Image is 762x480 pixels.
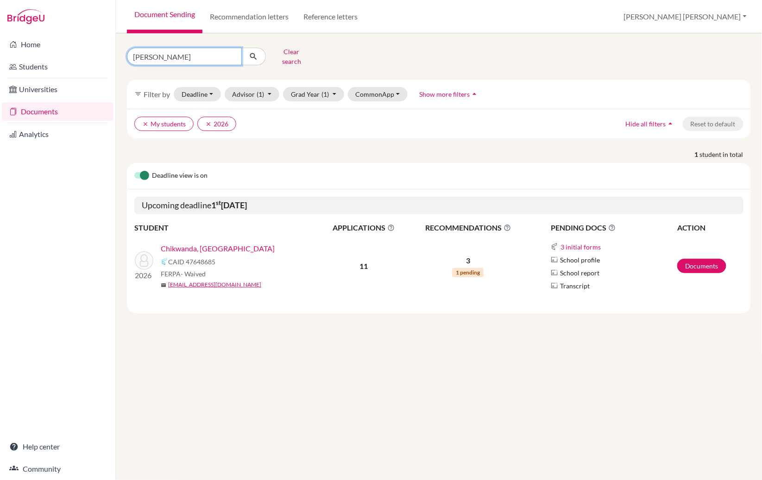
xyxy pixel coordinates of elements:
[205,121,212,127] i: clear
[225,87,280,101] button: Advisor(1)
[551,282,558,289] img: Parchments logo
[135,251,153,270] img: Chikwanda, Mubanga
[134,222,320,234] th: STUDENT
[620,8,751,25] button: [PERSON_NAME] [PERSON_NAME]
[161,258,168,265] img: Common App logo
[2,57,113,76] a: Students
[551,269,558,276] img: Parchments logo
[560,255,600,265] span: School profile
[283,87,344,101] button: Grad Year(1)
[560,242,601,252] button: 3 initial forms
[2,35,113,54] a: Home
[617,117,683,131] button: Hide all filtersarrow_drop_up
[359,262,368,270] b: 11
[181,270,206,278] span: - Waived
[161,282,166,288] span: mail
[348,87,408,101] button: CommonApp
[135,270,153,281] p: 2026
[551,256,558,263] img: Parchments logo
[2,102,113,121] a: Documents
[677,222,743,234] th: ACTION
[2,125,113,143] a: Analytics
[408,255,528,266] p: 3
[2,460,113,478] a: Community
[419,90,470,98] span: Show more filters
[127,48,242,65] input: Find student by name...
[551,243,558,250] img: Common App logo
[144,90,170,99] span: Filter by
[683,117,743,131] button: Reset to default
[134,197,743,214] h5: Upcoming deadline
[677,259,726,273] a: Documents
[216,199,221,206] sup: st
[695,150,700,159] strong: 1
[408,222,528,233] span: RECOMMENDATIONS
[161,269,206,279] span: FERPA
[168,281,261,289] a: [EMAIL_ADDRESS][DOMAIN_NAME]
[625,120,666,128] span: Hide all filters
[7,9,44,24] img: Bridge-U
[168,257,215,267] span: CAID 47648685
[257,90,264,98] span: (1)
[161,243,275,254] a: Chikwanda, [GEOGRAPHIC_DATA]
[174,87,221,101] button: Deadline
[560,268,599,278] span: School report
[320,222,407,233] span: APPLICATIONS
[134,117,194,131] button: clearMy students
[142,121,149,127] i: clear
[452,268,484,277] span: 1 pending
[411,87,487,101] button: Show more filtersarrow_drop_up
[211,200,247,210] b: 1 [DATE]
[134,90,142,98] i: filter_list
[551,222,676,233] span: PENDING DOCS
[700,150,751,159] span: student in total
[321,90,329,98] span: (1)
[470,89,479,99] i: arrow_drop_up
[666,119,675,128] i: arrow_drop_up
[197,117,236,131] button: clear2026
[2,80,113,99] a: Universities
[266,44,317,69] button: Clear search
[2,437,113,456] a: Help center
[560,281,590,291] span: Transcript
[152,170,208,181] span: Deadline view is on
